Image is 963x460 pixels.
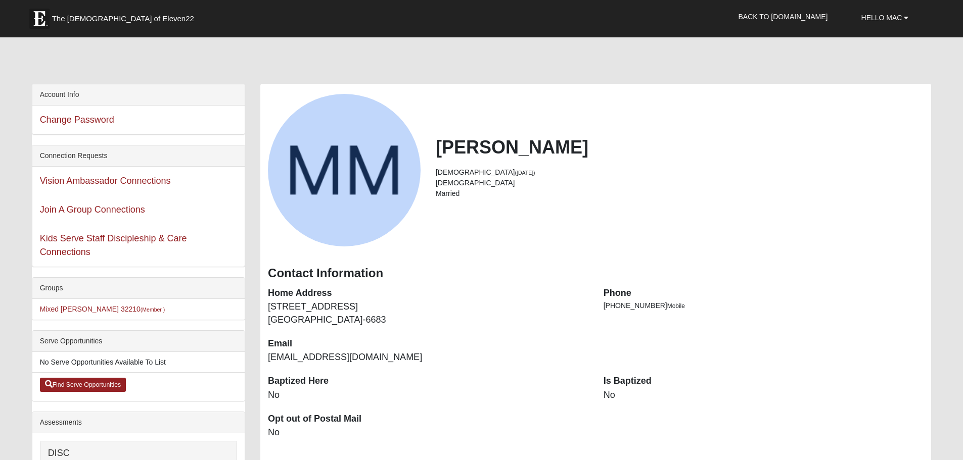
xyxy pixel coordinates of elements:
dt: Email [268,337,588,350]
a: View Fullsize Photo [268,94,421,246]
div: Connection Requests [32,145,245,167]
dt: Opt out of Postal Mail [268,413,588,426]
dd: No [268,389,588,402]
dt: Baptized Here [268,375,588,388]
a: Find Serve Opportunities [40,378,126,392]
li: [DEMOGRAPHIC_DATA] [436,178,924,188]
h2: [PERSON_NAME] [436,136,924,158]
a: Back to [DOMAIN_NAME] [731,4,836,29]
span: Hello Mac [861,14,902,22]
h3: Contact Information [268,266,924,281]
dd: No [268,426,588,439]
img: Eleven22 logo [29,9,50,29]
dd: [EMAIL_ADDRESS][DOMAIN_NAME] [268,351,588,364]
span: The [DEMOGRAPHIC_DATA] of Eleven22 [52,14,194,24]
a: Hello Mac [854,5,916,30]
dt: Is Baptized [604,375,924,388]
li: [PHONE_NUMBER] [604,300,924,311]
li: [DEMOGRAPHIC_DATA] [436,167,924,178]
small: ([DATE]) [515,170,535,176]
a: Change Password [40,115,114,125]
dd: No [604,389,924,402]
li: Married [436,188,924,199]
a: The [DEMOGRAPHIC_DATA] of Eleven22 [24,4,226,29]
dd: [STREET_ADDRESS] [GEOGRAPHIC_DATA]-6683 [268,300,588,326]
a: Kids Serve Staff Discipleship & Care Connections [40,233,187,257]
div: Assessments [32,412,245,433]
small: (Member ) [141,306,165,313]
a: Vision Ambassador Connections [40,176,171,186]
div: Serve Opportunities [32,331,245,352]
li: No Serve Opportunities Available To List [32,352,245,373]
div: Account Info [32,84,245,106]
a: Mixed [PERSON_NAME] 32210(Member ) [40,305,165,313]
dt: Phone [604,287,924,300]
div: Groups [32,278,245,299]
dt: Home Address [268,287,588,300]
a: Join A Group Connections [40,205,145,215]
span: Mobile [667,302,685,310]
